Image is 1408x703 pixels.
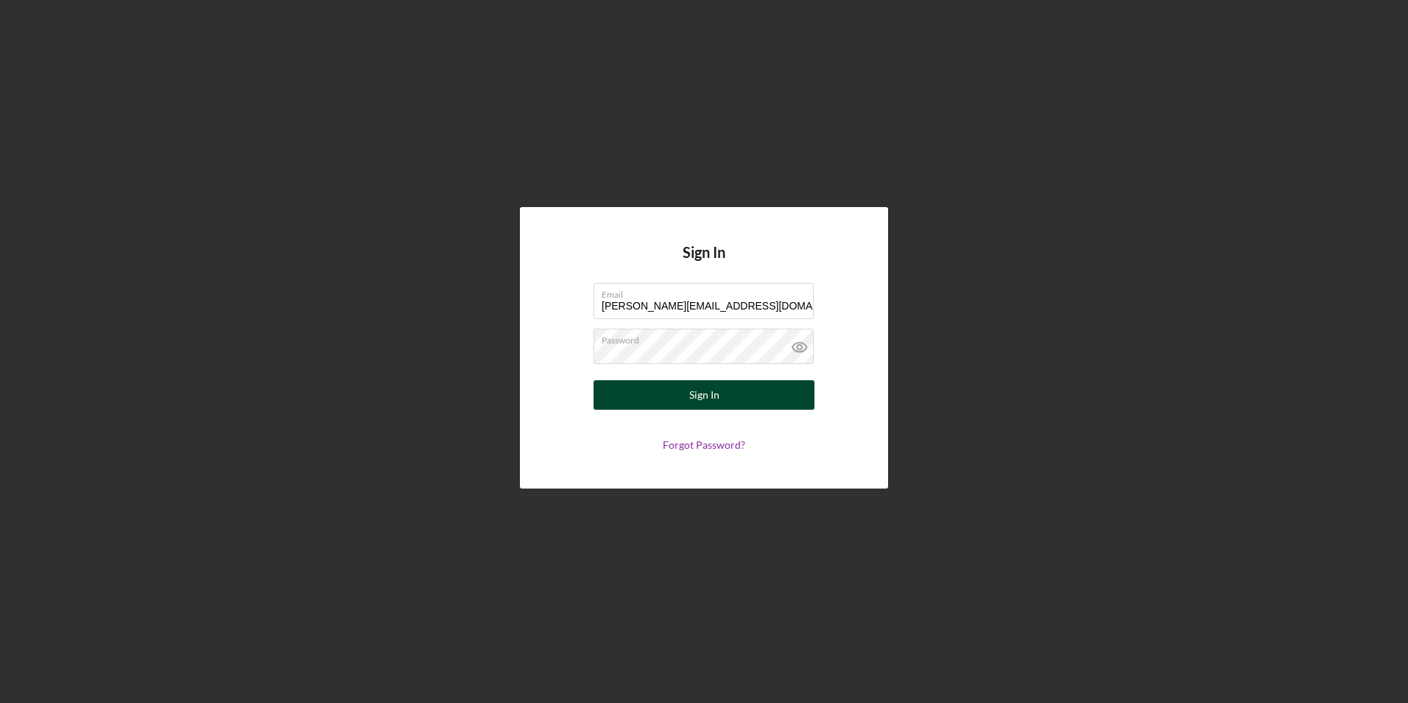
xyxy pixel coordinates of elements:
[602,284,814,300] label: Email
[689,380,719,410] div: Sign In
[663,438,745,451] a: Forgot Password?
[683,244,725,283] h4: Sign In
[594,380,814,410] button: Sign In
[602,329,814,346] label: Password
